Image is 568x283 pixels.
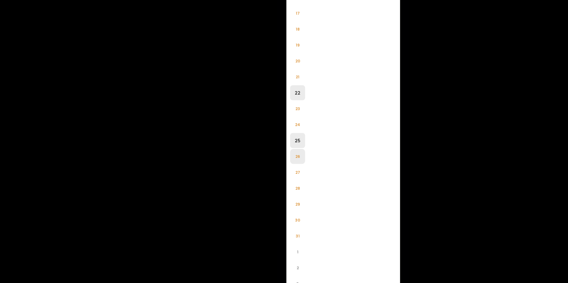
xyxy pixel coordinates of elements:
[290,197,305,212] li: 29
[290,6,305,21] li: 17
[290,149,305,164] li: 26
[290,37,305,52] li: 19
[290,69,305,84] li: 21
[290,101,305,116] li: 23
[290,260,305,275] li: 2
[290,181,305,196] li: 28
[290,244,305,259] li: 1
[290,165,305,180] li: 27
[290,53,305,68] li: 20
[290,85,305,100] li: 22
[290,133,305,148] li: 25
[290,117,305,132] li: 24
[290,228,305,243] li: 31
[290,22,305,37] li: 18
[290,212,305,227] li: 30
